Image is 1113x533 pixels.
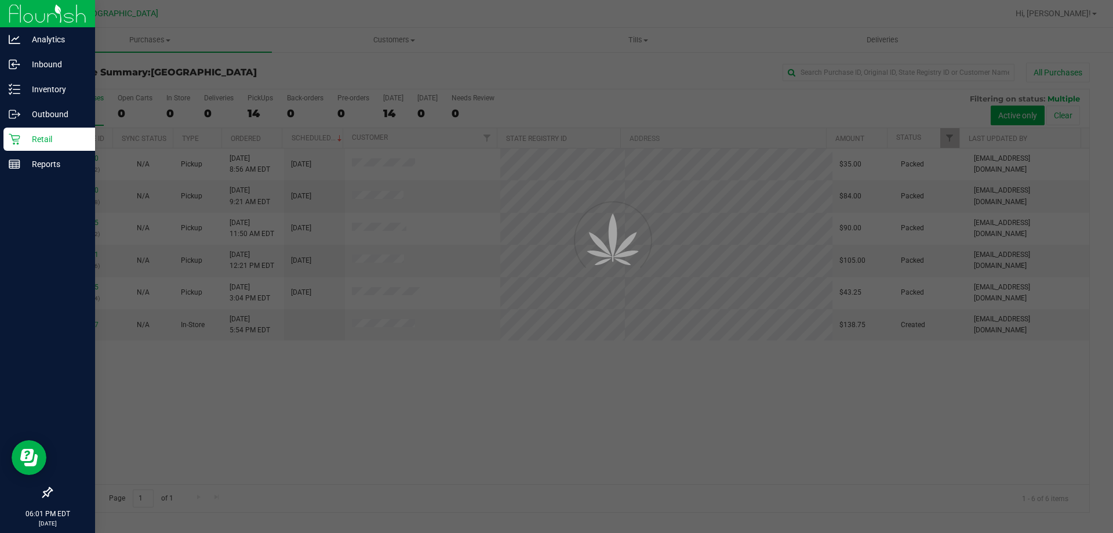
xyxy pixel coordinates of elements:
[9,84,20,95] inline-svg: Inventory
[5,519,90,528] p: [DATE]
[20,157,90,171] p: Reports
[9,59,20,70] inline-svg: Inbound
[5,509,90,519] p: 06:01 PM EDT
[20,32,90,46] p: Analytics
[20,132,90,146] p: Retail
[9,108,20,120] inline-svg: Outbound
[9,133,20,145] inline-svg: Retail
[9,158,20,170] inline-svg: Reports
[12,440,46,475] iframe: Resource center
[20,57,90,71] p: Inbound
[20,82,90,96] p: Inventory
[9,34,20,45] inline-svg: Analytics
[20,107,90,121] p: Outbound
